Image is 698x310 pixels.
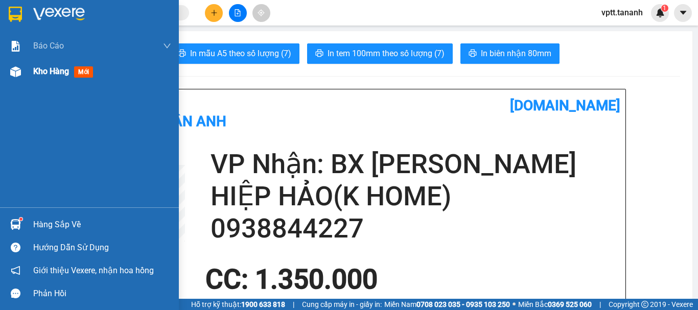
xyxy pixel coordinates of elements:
span: | [599,299,601,310]
b: Tân Anh [165,113,226,130]
span: question-circle [11,243,20,252]
img: warehouse-icon [10,66,21,77]
span: Hỗ trợ kỹ thuật: [191,299,285,310]
div: Hướng dẫn sử dụng [33,240,171,255]
span: printer [178,49,186,59]
button: plus [205,4,223,22]
span: Miền Bắc [518,299,592,310]
span: Nhận: [98,10,122,20]
span: Giới thiệu Vexere, nhận hoa hồng [33,264,154,277]
button: caret-down [674,4,692,22]
span: printer [469,49,477,59]
span: ⚪️ [513,302,516,306]
div: VP [PERSON_NAME] [9,9,90,33]
h2: VP Nhận: BX [PERSON_NAME] [211,148,620,180]
div: 0938844227 [98,58,180,72]
strong: 1900 633 818 [241,300,285,308]
sup: 1 [19,218,22,221]
span: plus [211,9,218,16]
div: Phản hồi [33,286,171,301]
span: Báo cáo [33,39,64,52]
span: In tem 100mm theo số lượng (7) [328,47,445,60]
button: printerIn biên nhận 80mm [460,43,560,64]
div: HIỆP HẢO(K HOME) [98,33,180,58]
span: Miền Nam [384,299,510,310]
img: warehouse-icon [10,219,21,230]
span: down [163,42,171,50]
button: aim [252,4,270,22]
span: Gửi: [9,10,25,20]
span: notification [11,266,20,275]
span: file-add [234,9,241,16]
img: solution-icon [10,41,21,52]
div: Hàng sắp về [33,217,171,232]
h2: HIỆP HẢO(K HOME) [211,180,620,212]
span: In biên nhận 80mm [481,47,551,60]
span: vptt.tananh [593,6,651,19]
strong: 0708 023 035 - 0935 103 250 [416,300,510,308]
div: BX [PERSON_NAME] [98,9,180,33]
span: aim [258,9,265,16]
span: printer [315,49,323,59]
b: [DOMAIN_NAME] [510,97,620,114]
span: Kho hàng [33,66,69,76]
button: file-add [229,4,247,22]
span: | [293,299,294,310]
img: logo-vxr [9,7,22,22]
img: icon-new-feature [656,8,665,17]
div: CƯỜNG [9,33,90,45]
span: Cung cấp máy in - giấy in: [302,299,382,310]
h2: 0938844227 [211,212,620,245]
span: In mẫu A5 theo số lượng (7) [190,47,291,60]
strong: 0369 525 060 [548,300,592,308]
sup: 1 [661,5,668,12]
div: CC : 1.350.000 [199,264,384,295]
button: printerIn mẫu A5 theo số lượng (7) [170,43,299,64]
button: printerIn tem 100mm theo số lượng (7) [307,43,453,64]
span: message [11,289,20,298]
div: 0899528715 [9,45,90,60]
span: mới [74,66,93,78]
span: 1 [663,5,666,12]
span: caret-down [679,8,688,17]
span: copyright [641,301,648,308]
